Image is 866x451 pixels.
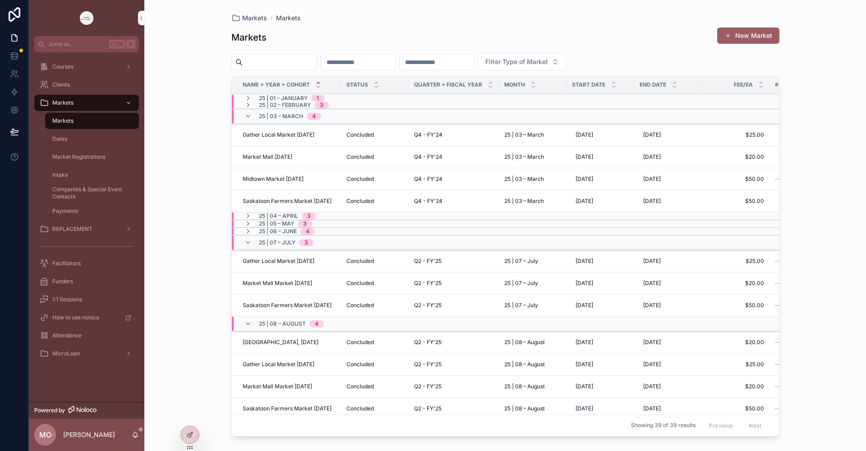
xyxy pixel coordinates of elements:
[34,345,139,362] a: MicroLoan
[485,57,548,66] span: Filter Type of Market
[34,95,139,111] a: Markets
[315,320,318,327] div: 4
[576,280,593,287] span: [DATE]
[414,339,442,346] span: Q2 - FY'25
[572,335,629,350] a: [DATE]
[414,361,493,368] a: Q2 - FY'25
[346,405,374,412] span: Concluded
[243,361,336,368] a: Gather Local Market [DATE]
[243,131,314,138] span: Gather Local Market [DATE]
[504,339,545,346] span: 25 | 08 – August
[243,131,336,138] a: Gather Local Market [DATE]
[243,302,332,309] span: Saskatoon Farmers Market [DATE]
[572,254,629,268] a: [DATE]
[504,405,545,412] span: 25 | 08 – August
[775,339,838,346] a: --
[775,280,780,287] span: --
[643,175,661,183] span: [DATE]
[346,175,374,183] span: Concluded
[52,99,74,106] span: Markets
[643,131,661,138] span: [DATE]
[504,383,545,390] span: 25 | 08 – August
[45,203,139,219] a: Payments
[414,383,493,390] a: Q2 - FY'25
[478,53,567,70] button: Select Button
[572,150,629,164] a: [DATE]
[45,185,139,201] a: Companies & Special Event Contacts
[504,153,544,161] span: 25 | 03 – March
[775,339,780,346] span: --
[640,254,696,268] a: [DATE]
[414,153,442,161] span: Q4 - FY'24
[572,128,629,142] a: [DATE]
[52,63,74,70] span: Courses
[243,198,336,205] a: Saskatoon Farmers Market [DATE]
[414,280,493,287] a: Q2 - FY'25
[775,131,838,138] span: 0
[707,131,764,138] a: $25.00
[707,175,764,183] a: $50.00
[576,405,593,412] span: [DATE]
[775,405,838,412] a: --
[243,175,336,183] a: Midtown Market [DATE]
[127,41,134,48] span: K
[414,383,442,390] span: Q2 - FY'25
[34,77,139,93] a: Clients
[34,407,65,414] span: Powered by
[707,280,764,287] span: $20.00
[504,405,561,412] a: 25 | 08 – August
[34,309,139,326] a: How to use noloco
[707,302,764,309] span: $50.00
[243,258,314,265] span: Gather Local Market [DATE]
[640,150,696,164] a: [DATE]
[576,383,593,390] span: [DATE]
[34,291,139,308] a: 1:1 Sessions
[259,212,298,220] span: 25 | 04 – April
[504,198,561,205] a: 25 | 03 – March
[45,167,139,183] a: Intake
[572,194,629,208] a: [DATE]
[775,302,838,309] a: --
[346,361,403,368] a: Concluded
[775,198,838,205] span: 0
[259,101,311,109] span: 25 | 02 – February
[346,302,403,309] a: Concluded
[640,172,696,186] a: [DATE]
[39,429,51,440] span: MO
[504,258,538,265] span: 25 | 07 – July
[504,280,538,287] span: 25 | 07 – July
[572,81,605,88] span: Start Date
[346,131,374,138] span: Concluded
[640,128,696,142] a: [DATE]
[576,175,593,183] span: [DATE]
[414,175,493,183] a: Q4 - FY'24
[29,52,144,373] div: scrollable content
[317,95,319,102] div: 1
[259,228,297,235] span: 25 | 06 – June
[243,175,304,183] span: Midtown Market [DATE]
[775,383,838,390] a: --
[572,379,629,394] a: [DATE]
[414,405,493,412] a: Q2 - FY'25
[707,198,764,205] span: $50.00
[640,298,696,313] a: [DATE]
[572,276,629,290] a: [DATE]
[52,186,130,200] span: Companies & Special Event Contacts
[243,81,310,88] span: Name + Year + Cohort
[707,361,764,368] a: $25.00
[34,255,139,272] a: Facilitators
[572,357,629,372] a: [DATE]
[346,339,374,346] span: Concluded
[643,258,661,265] span: [DATE]
[346,280,374,287] span: Concluded
[52,171,68,179] span: Intake
[640,276,696,290] a: [DATE]
[63,430,115,439] p: [PERSON_NAME]
[346,198,374,205] span: Concluded
[346,405,403,412] a: Concluded
[414,280,442,287] span: Q2 - FY'25
[109,40,125,49] span: Ctrl
[414,81,482,88] span: Quarter + Fiscal Year
[643,383,661,390] span: [DATE]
